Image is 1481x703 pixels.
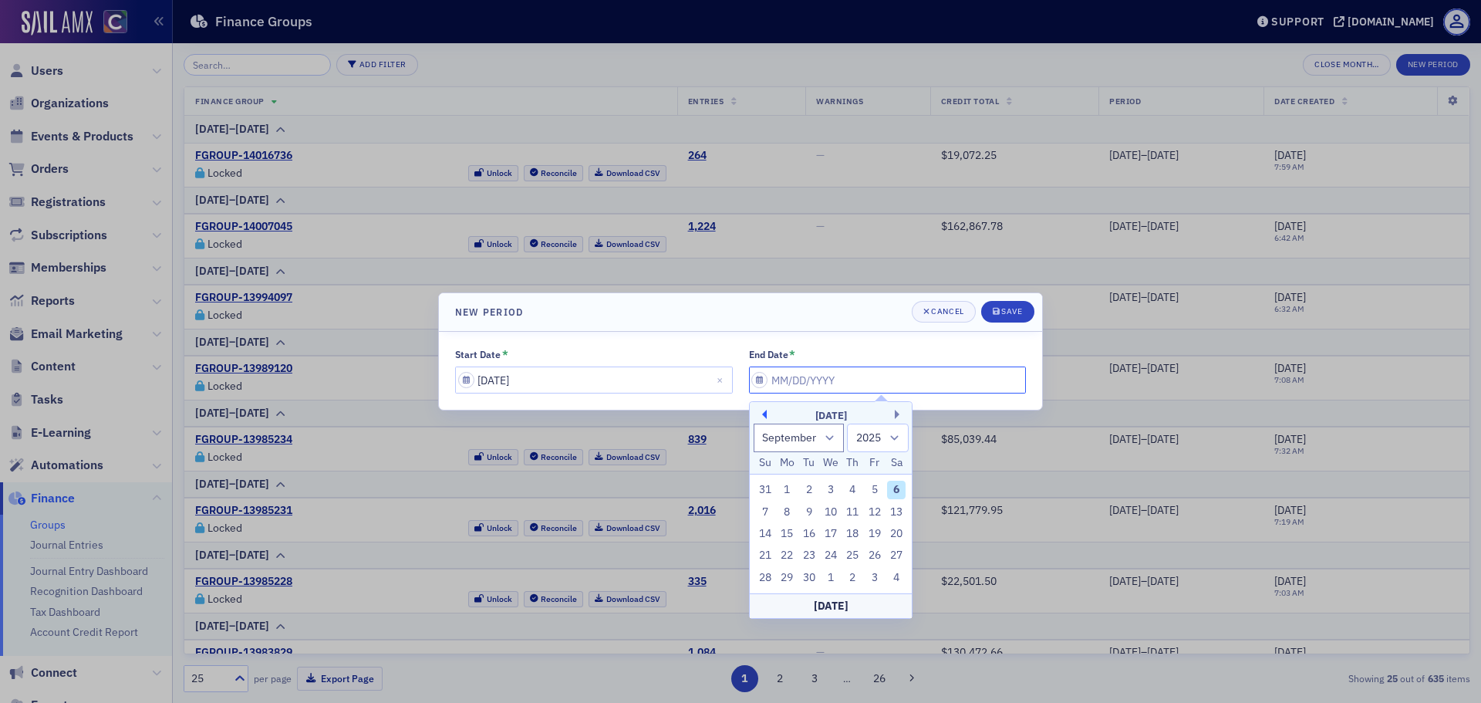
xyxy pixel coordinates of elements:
div: Choose Thursday, September 25th, 2025 [844,546,862,565]
div: Choose Monday, September 8th, 2025 [778,503,796,522]
div: We [821,454,840,472]
abbr: This field is required [789,348,795,362]
button: Cancel [912,301,976,323]
div: Choose Saturday, September 6th, 2025 [887,481,906,499]
div: Choose Monday, September 15th, 2025 [778,525,796,543]
div: Choose Tuesday, September 9th, 2025 [800,503,818,522]
div: Choose Monday, September 29th, 2025 [778,569,796,587]
div: Choose Saturday, September 20th, 2025 [887,525,906,543]
button: Previous Month [757,410,767,419]
input: MM/DD/YYYY [749,367,1027,394]
div: Choose Wednesday, September 3rd, 2025 [821,481,840,499]
div: Choose Sunday, September 7th, 2025 [756,503,774,522]
div: [DATE] [750,593,912,618]
div: Choose Wednesday, September 24th, 2025 [821,546,840,565]
div: Choose Wednesday, September 17th, 2025 [821,525,840,543]
div: Choose Friday, September 19th, 2025 [865,525,884,543]
div: Choose Thursday, September 11th, 2025 [844,503,862,522]
div: Fr [865,454,884,472]
div: Choose Monday, September 1st, 2025 [778,481,796,499]
div: Choose Thursday, October 2nd, 2025 [844,569,862,587]
div: End Date [749,349,788,360]
div: Choose Sunday, September 28th, 2025 [756,569,774,587]
button: Close [712,367,733,394]
div: Mo [778,454,796,472]
div: month 2025-09 [754,479,908,589]
h4: New Period [455,305,523,319]
div: Choose Thursday, September 4th, 2025 [844,481,862,499]
div: Choose Tuesday, September 16th, 2025 [800,525,818,543]
div: Choose Wednesday, October 1st, 2025 [821,569,840,587]
div: Tu [800,454,818,472]
div: Cancel [931,307,963,316]
div: Choose Friday, October 3rd, 2025 [865,569,884,587]
div: Choose Sunday, August 31st, 2025 [756,481,774,499]
div: Choose Saturday, October 4th, 2025 [887,569,906,587]
div: Choose Tuesday, September 2nd, 2025 [800,481,818,499]
div: Choose Sunday, September 14th, 2025 [756,525,774,543]
button: Save [981,301,1034,323]
div: Save [1001,307,1022,316]
div: Choose Friday, September 5th, 2025 [865,481,884,499]
abbr: This field is required [502,348,508,362]
div: Th [844,454,862,472]
div: Choose Sunday, September 21st, 2025 [756,546,774,565]
div: Choose Wednesday, September 10th, 2025 [821,503,840,522]
div: [DATE] [750,408,912,424]
div: Sa [887,454,906,472]
div: Choose Monday, September 22nd, 2025 [778,546,796,565]
div: Choose Friday, September 12th, 2025 [865,503,884,522]
input: MM/DD/YYYY [455,367,733,394]
div: Start Date [455,349,501,360]
div: Su [756,454,774,472]
button: Next Month [895,410,904,419]
div: Choose Thursday, September 18th, 2025 [844,525,862,543]
div: Choose Tuesday, September 23rd, 2025 [800,546,818,565]
div: Choose Saturday, September 13th, 2025 [887,503,906,522]
div: Choose Saturday, September 27th, 2025 [887,546,906,565]
div: Choose Tuesday, September 30th, 2025 [800,569,818,587]
div: Choose Friday, September 26th, 2025 [865,546,884,565]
